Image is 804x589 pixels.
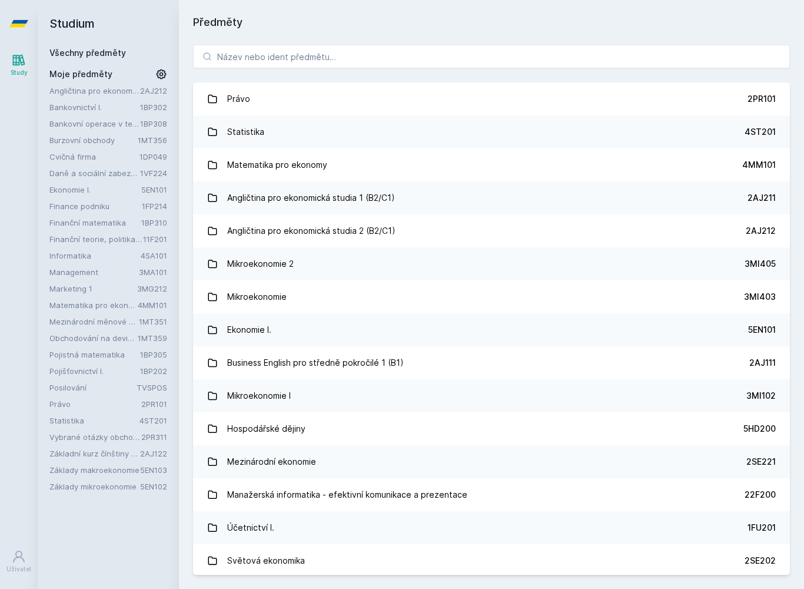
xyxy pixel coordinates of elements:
[49,233,143,245] a: Finanční teorie, politika a instituce
[141,399,167,409] a: 2PR101
[49,398,141,410] a: Právo
[141,251,167,260] a: 4SA101
[49,184,141,196] a: Ekonomie I.
[743,423,776,435] div: 5HD200
[746,390,776,402] div: 3MI102
[227,384,291,408] div: Mikroekonomie I
[227,252,294,276] div: Mikroekonomie 2
[748,324,776,336] div: 5EN101
[745,258,776,270] div: 3MI405
[227,351,404,375] div: Business English pro středně pokročilé 1 (B1)
[49,365,140,377] a: Pojišťovnictví I.
[11,68,28,77] div: Study
[193,313,790,346] a: Ekonomie I. 5EN101
[49,85,140,97] a: Angličtina pro ekonomická studia 2 (B2/C1)
[193,511,790,544] a: Účetnictví I. 1FU201
[6,565,31,574] div: Uživatel
[49,349,140,360] a: Pojistná matematika
[749,357,776,369] div: 2AJ111
[744,291,776,303] div: 3MI403
[142,201,167,211] a: 1FP214
[49,118,140,130] a: Bankovní operace v teorii a praxi
[49,217,141,229] a: Finanční matematika
[193,412,790,445] a: Hospodářské dějiny 5HD200
[137,284,167,293] a: 3MG212
[138,135,167,145] a: 1MT356
[49,283,137,294] a: Marketing 1
[227,549,305,573] div: Světová ekonomika
[140,102,167,112] a: 1BP302
[140,350,167,359] a: 1BP305
[193,115,790,148] a: Statistika 4ST201
[140,449,167,458] a: 2AJ122
[2,47,35,83] a: Study
[193,544,790,577] a: Světová ekonomika 2SE202
[143,234,167,244] a: 11F201
[227,120,264,144] div: Statistika
[193,379,790,412] a: Mikroekonomie I 3MI102
[49,250,141,262] a: Informatika
[193,45,790,68] input: Název nebo ident předmětu…
[193,214,790,247] a: Angličtina pro ekonomická studia 2 (B2/C1) 2AJ212
[141,218,167,227] a: 1BP310
[49,101,140,113] a: Bankovnictví I.
[49,464,140,476] a: Základy makroekonomie
[141,185,167,194] a: 5EN101
[49,200,142,212] a: Finance podniku
[140,465,167,475] a: 5EN103
[49,299,138,311] a: Matematika pro ekonomy
[49,415,139,426] a: Statistika
[193,478,790,511] a: Manažerská informatika - efektivní komunikace a prezentace 22F200
[193,82,790,115] a: Právo 2PR101
[139,416,167,425] a: 4ST201
[746,225,776,237] div: 2AJ212
[193,346,790,379] a: Business English pro středně pokročilé 1 (B1) 2AJ111
[49,332,138,344] a: Obchodování na devizovém trhu
[141,432,167,442] a: 2PR311
[227,219,396,243] div: Angličtina pro ekonomická studia 2 (B2/C1)
[139,267,167,277] a: 3MA101
[49,134,138,146] a: Burzovní obchody
[746,456,776,468] div: 2SE221
[193,181,790,214] a: Angličtina pro ekonomická studia 1 (B2/C1) 2AJ211
[49,382,137,393] a: Posilování
[193,280,790,313] a: Mikroekonomie 3MI403
[227,417,305,441] div: Hospodářské dějiny
[193,247,790,280] a: Mikroekonomie 2 3MI405
[227,516,274,540] div: Účetnictví I.
[747,192,776,204] div: 2AJ211
[140,366,167,376] a: 1BP202
[140,482,167,491] a: 5EN102
[227,450,316,474] div: Mezinárodní ekonomie
[227,87,250,111] div: Právo
[140,168,167,178] a: 1VF224
[745,555,776,567] div: 2SE202
[49,481,140,492] a: Základy mikroekonomie
[49,266,139,278] a: Management
[193,445,790,478] a: Mezinárodní ekonomie 2SE221
[140,119,167,128] a: 1BP308
[138,300,167,310] a: 4MM101
[139,317,167,326] a: 1MT351
[747,522,776,534] div: 1FU201
[49,68,112,80] span: Moje předměty
[227,285,287,309] div: Mikroekonomie
[49,316,139,327] a: Mezinárodní měnové a finanční instituce
[227,318,271,342] div: Ekonomie I.
[140,86,167,95] a: 2AJ212
[227,153,327,177] div: Matematika pro ekonomy
[139,152,167,161] a: 1DP049
[227,483,467,507] div: Manažerská informatika - efektivní komunikace a prezentace
[745,489,776,501] div: 22F200
[49,48,126,58] a: Všechny předměty
[227,186,395,210] div: Angličtina pro ekonomická studia 1 (B2/C1)
[2,544,35,580] a: Uživatel
[193,148,790,181] a: Matematika pro ekonomy 4MM101
[49,448,140,459] a: Základní kurz čínštiny B (A1)
[49,431,141,443] a: Vybrané otázky obchodního práva
[137,383,167,392] a: TVSPOS
[193,14,790,31] h1: Předměty
[49,151,139,163] a: Cvičná firma
[49,167,140,179] a: Daně a sociální zabezpečení
[742,159,776,171] div: 4MM101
